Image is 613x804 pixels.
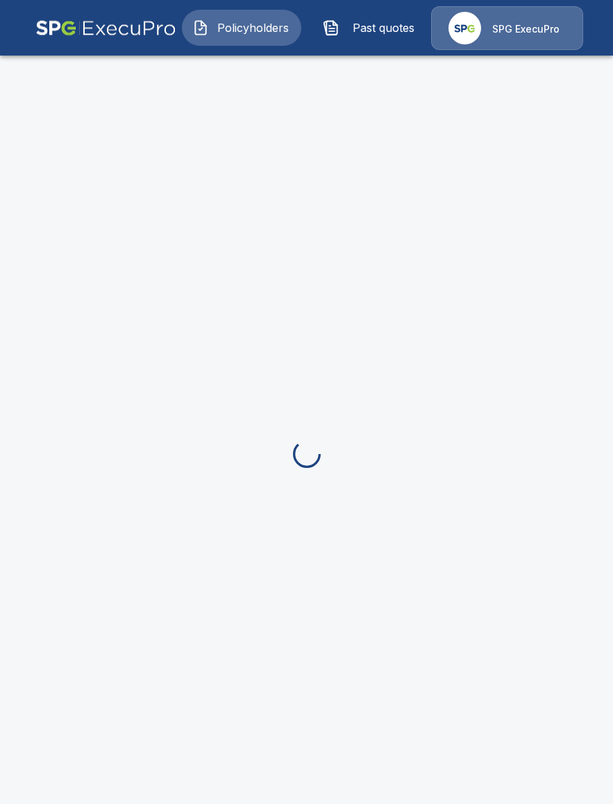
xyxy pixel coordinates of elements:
img: AA Logo [35,6,176,50]
img: Agency Icon [448,12,481,44]
span: Past quotes [345,19,421,36]
img: Past quotes Icon [323,19,339,36]
p: SPG ExecuPro [492,22,560,36]
img: Policyholders Icon [192,19,209,36]
a: Agency IconSPG ExecuPro [431,6,583,50]
button: Past quotes IconPast quotes [312,10,432,46]
button: Policyholders IconPolicyholders [182,10,301,46]
span: Policyholders [215,19,291,36]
